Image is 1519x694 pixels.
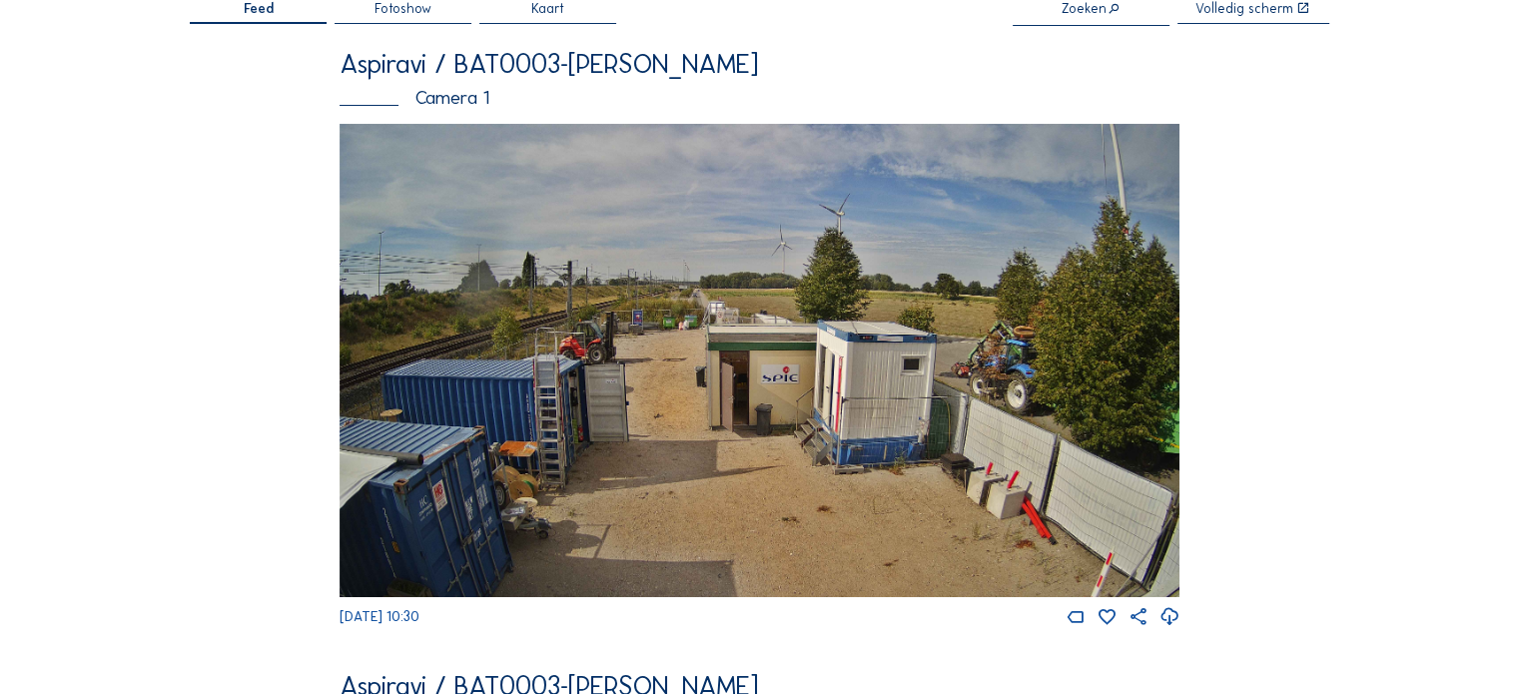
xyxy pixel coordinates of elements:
span: Fotoshow [375,2,431,16]
div: Volledig scherm [1195,2,1293,16]
div: Camera 1 [340,89,1179,108]
span: Kaart [531,2,564,16]
img: Image [340,124,1179,596]
span: Feed [244,2,274,16]
span: [DATE] 10:30 [340,608,419,625]
div: Aspiravi / BAT0003-[PERSON_NAME] [340,50,1179,77]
